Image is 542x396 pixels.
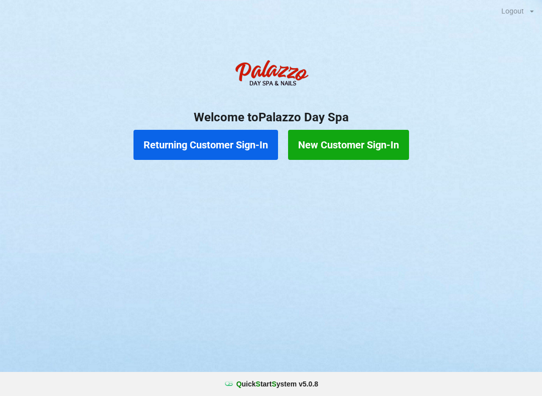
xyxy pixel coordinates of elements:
[501,8,524,15] div: Logout
[236,379,318,389] b: uick tart ystem v 5.0.8
[256,380,260,388] span: S
[288,130,409,160] button: New Customer Sign-In
[231,55,311,95] img: PalazzoDaySpaNails-Logo.png
[272,380,276,388] span: S
[224,379,234,389] img: favicon.ico
[236,380,242,388] span: Q
[133,130,278,160] button: Returning Customer Sign-In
